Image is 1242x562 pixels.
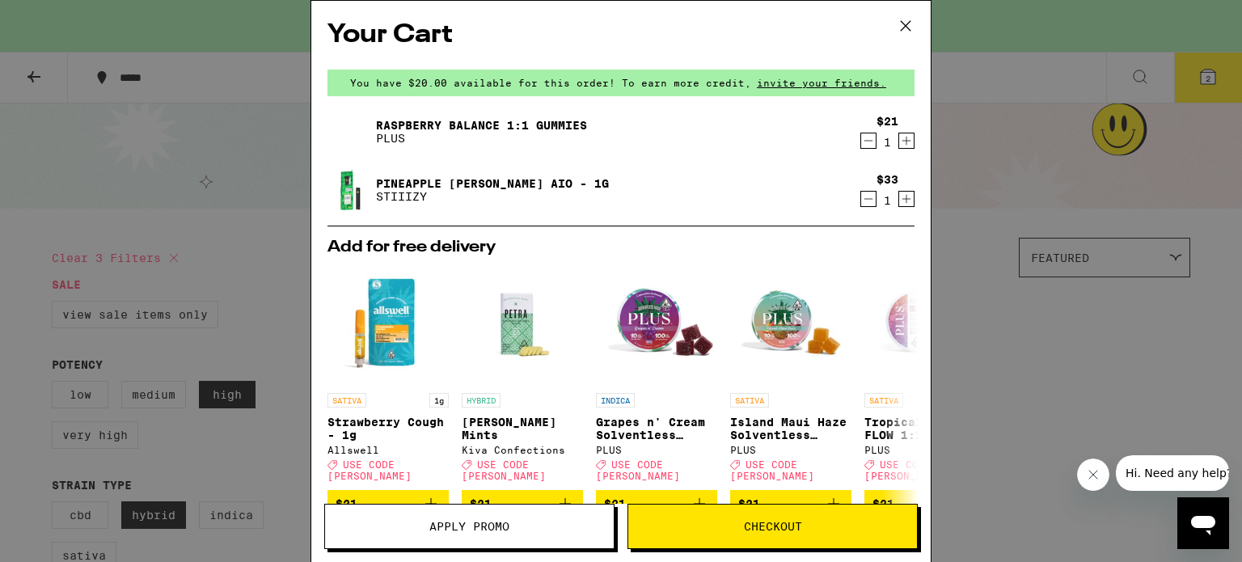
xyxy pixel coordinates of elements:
span: Apply Promo [429,521,509,532]
button: Add to bag [462,490,583,518]
a: Open page for Petra Moroccan Mints from Kiva Confections [462,264,583,490]
span: USE CODE [PERSON_NAME] [730,459,814,481]
div: $21 [877,115,898,128]
a: Open page for Strawberry Cough - 1g from Allswell [327,264,449,490]
a: Raspberry BALANCE 1:1 Gummies [376,119,587,132]
img: Kiva Confections - Petra Moroccan Mints [462,264,583,385]
span: You have $20.00 available for this order! To earn more credit, [350,78,751,88]
div: PLUS [730,445,851,455]
span: $21 [336,497,357,510]
span: USE CODE [PERSON_NAME] [462,459,546,481]
span: Checkout [744,521,802,532]
span: $21 [604,497,626,510]
img: PLUS - Grapes n' Cream Solventless Gummies [596,264,717,385]
h2: Add for free delivery [327,239,915,256]
button: Decrement [860,191,877,207]
button: Add to bag [596,490,717,518]
p: PLUS [376,132,587,145]
div: 1 [877,194,898,207]
div: Allswell [327,445,449,455]
span: USE CODE [PERSON_NAME] [327,459,412,481]
button: Checkout [627,504,918,549]
p: Grapes n' Cream Solventless Gummies [596,416,717,442]
p: Tropical Twist FLOW 1:1 Gummies [864,416,986,442]
div: Kiva Confections [462,445,583,455]
div: You have $20.00 available for this order! To earn more credit,invite your friends. [327,70,915,96]
span: Hi. Need any help? [10,11,116,24]
img: Pineapple Runtz AIO - 1g [327,167,373,213]
button: Increment [898,191,915,207]
button: Add to bag [864,490,986,518]
img: Raspberry BALANCE 1:1 Gummies [327,109,373,154]
button: Add to bag [327,490,449,518]
div: 1 [877,136,898,149]
a: Pineapple [PERSON_NAME] AIO - 1g [376,177,609,190]
iframe: Button to launch messaging window [1177,497,1229,549]
p: SATIVA [864,393,903,408]
a: Open page for Tropical Twist FLOW 1:1 Gummies from PLUS [864,264,986,490]
span: $21 [470,497,492,510]
span: USE CODE [PERSON_NAME] [864,459,948,481]
img: PLUS - Island Maui Haze Solventless Gummies [730,264,851,385]
h2: Your Cart [327,17,915,53]
iframe: Message from company [1116,455,1229,491]
span: $21 [872,497,894,510]
div: PLUS [864,445,986,455]
button: Apply Promo [324,504,615,549]
button: Increment [898,133,915,149]
div: PLUS [596,445,717,455]
p: INDICA [596,393,635,408]
img: PLUS - Tropical Twist FLOW 1:1 Gummies [864,264,986,385]
span: invite your friends. [751,78,892,88]
a: Open page for Island Maui Haze Solventless Gummies from PLUS [730,264,851,490]
p: Strawberry Cough - 1g [327,416,449,442]
a: Open page for Grapes n' Cream Solventless Gummies from PLUS [596,264,717,490]
button: Add to bag [730,490,851,518]
p: [PERSON_NAME] Mints [462,416,583,442]
p: 1g [429,393,449,408]
p: SATIVA [730,393,769,408]
img: Allswell - Strawberry Cough - 1g [327,264,449,385]
iframe: Close message [1077,458,1109,491]
button: Decrement [860,133,877,149]
span: $21 [738,497,760,510]
div: $33 [877,173,898,186]
span: USE CODE [PERSON_NAME] [596,459,680,481]
p: HYBRID [462,393,501,408]
p: Island Maui Haze Solventless Gummies [730,416,851,442]
p: STIIIZY [376,190,609,203]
